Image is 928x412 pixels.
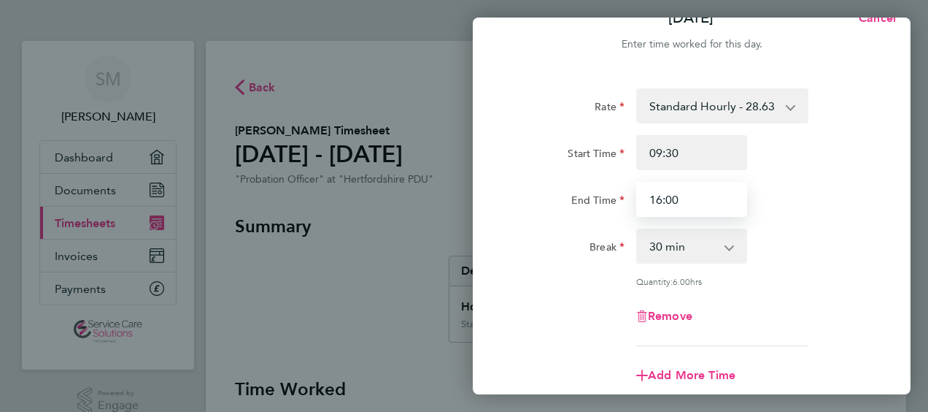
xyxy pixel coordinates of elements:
label: Rate [595,100,625,118]
label: Break [589,240,625,258]
label: End Time [571,194,625,211]
button: Cancel [835,4,910,33]
span: Cancel [854,11,896,25]
div: Enter time worked for this day. [473,36,910,53]
div: Quantity: hrs [636,275,808,287]
label: Start Time [568,147,625,164]
span: Remove [648,309,692,323]
input: E.g. 18:00 [636,182,747,217]
button: Add More Time [636,370,735,381]
span: Add More Time [648,368,735,382]
button: Remove [636,310,692,322]
input: E.g. 08:00 [636,135,747,170]
p: [DATE] [668,8,714,28]
span: 6.00 [673,275,690,287]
